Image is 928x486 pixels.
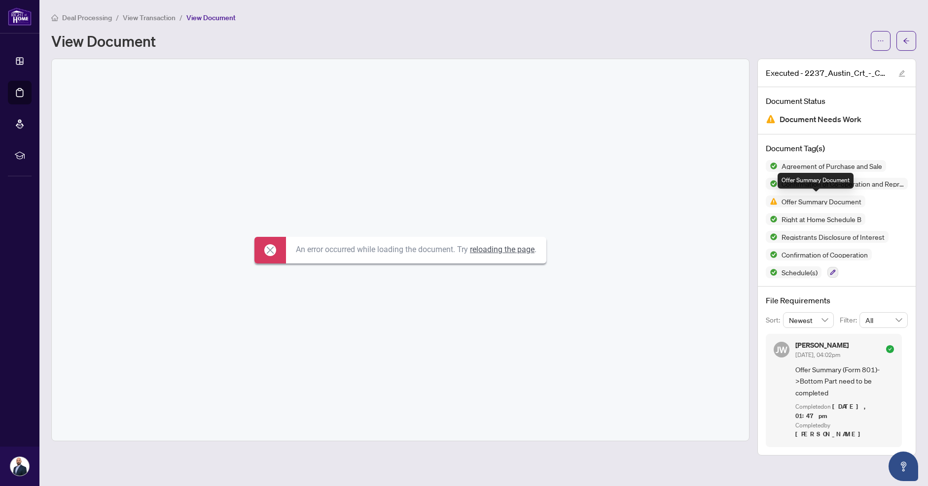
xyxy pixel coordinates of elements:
h5: [PERSON_NAME] [795,342,849,349]
span: [PERSON_NAME] [795,430,866,438]
img: logo [8,7,32,26]
div: Completed on [795,402,894,421]
span: Agreement of Purchase and Sale [778,162,886,169]
img: Document Status [766,114,776,124]
img: Status Icon [766,178,778,190]
span: ellipsis [877,37,884,44]
p: Sort: [766,315,783,325]
span: Executed - 2237_Austin_Crt_-_Complete_Offer.pdf [766,67,889,79]
li: / [116,12,119,23]
span: Document Needs Work [780,113,861,126]
li: / [179,12,182,23]
h1: View Document [51,33,156,49]
span: [DATE], 01:47pm [795,402,869,420]
span: Right at Home Schedule B [778,216,865,223]
h4: Document Tag(s) [766,142,908,154]
span: View Transaction [123,13,176,22]
h4: Document Status [766,95,908,107]
span: arrow-left [903,37,910,44]
div: Offer Summary Document [778,173,854,189]
img: Status Icon [766,195,778,207]
div: Completed by [795,421,894,440]
span: check-circle [886,345,894,353]
img: Status Icon [766,160,778,172]
h4: File Requirements [766,294,908,306]
img: Status Icon [766,249,778,260]
span: Newest [789,313,828,327]
p: Filter: [840,315,859,325]
span: All [865,313,902,327]
span: Deal Processing [62,13,112,22]
span: Confirmation of Cooperation [778,251,872,258]
span: JW [776,343,787,356]
span: Schedule(s) [778,269,821,276]
span: [DATE], 04:02pm [795,351,840,358]
span: home [51,14,58,21]
span: Registrants Disclosure of Interest [778,233,889,240]
span: View Document [186,13,236,22]
button: Open asap [889,452,918,481]
img: Status Icon [766,231,778,243]
img: Status Icon [766,213,778,225]
span: Offer Summary (Form 801)->Bottom Part need to be completed [795,364,894,398]
img: Profile Icon [10,457,29,476]
span: Offer Summary Document [778,198,865,205]
img: Status Icon [766,266,778,278]
span: edit [898,70,905,77]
